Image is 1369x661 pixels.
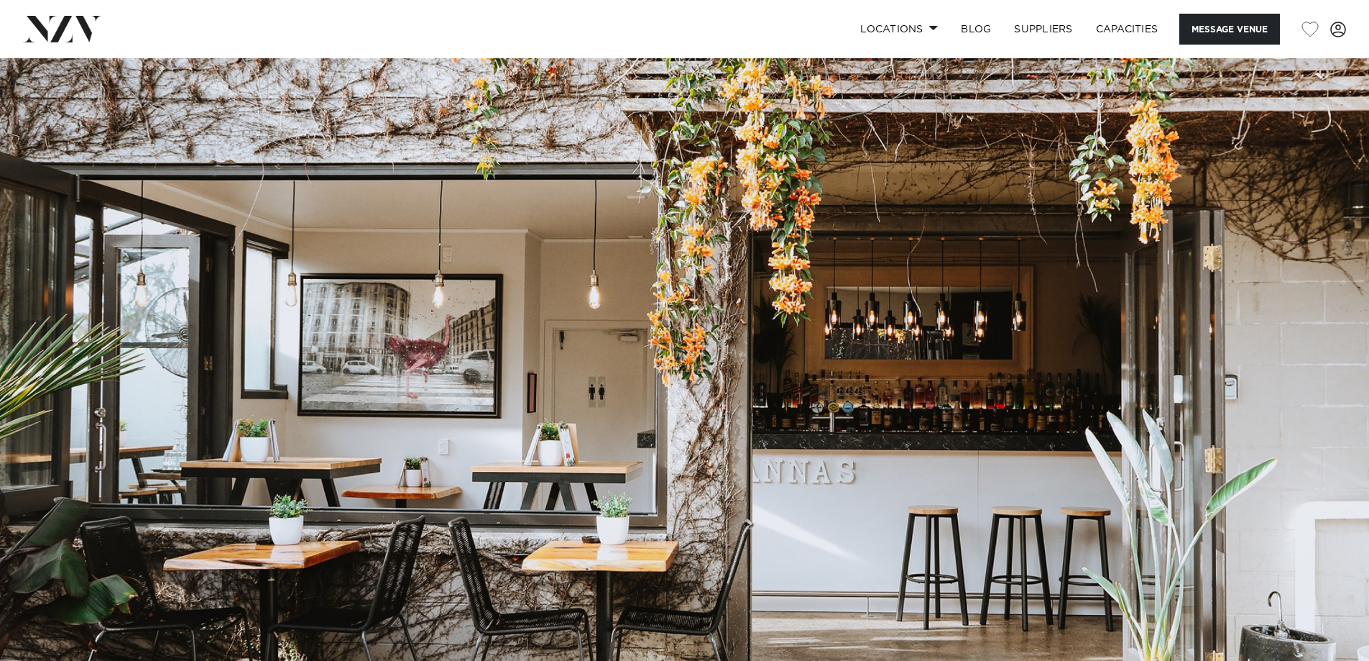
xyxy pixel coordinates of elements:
[849,14,949,45] a: Locations
[1002,14,1084,45] a: SUPPLIERS
[23,16,101,42] img: nzv-logo.png
[1179,14,1280,45] button: Message Venue
[949,14,1002,45] a: BLOG
[1084,14,1170,45] a: Capacities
